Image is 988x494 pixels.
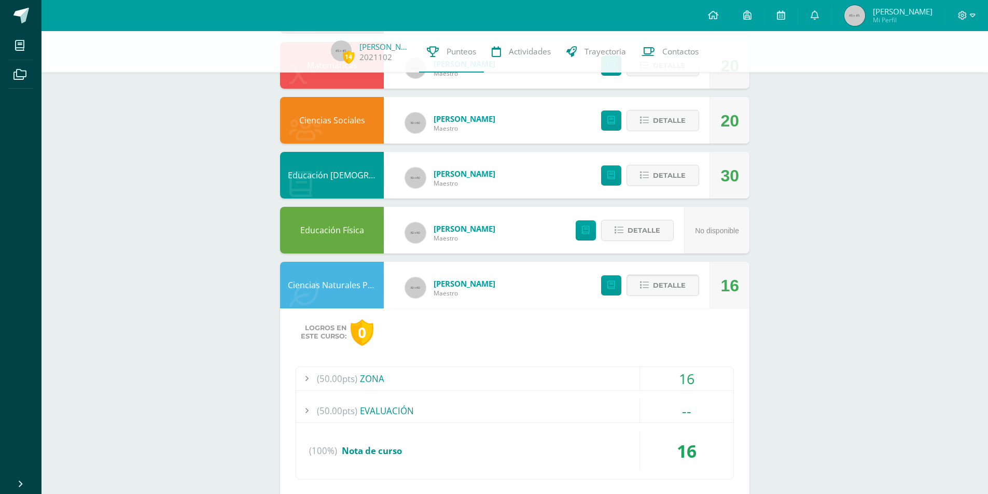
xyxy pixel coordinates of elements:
[405,112,426,133] img: 60x60
[296,399,733,422] div: EVALUACIÓN
[640,367,733,390] div: 16
[280,97,384,144] div: Ciencias Sociales
[627,110,699,131] button: Detalle
[873,16,933,24] span: Mi Perfil
[434,289,495,298] span: Maestro
[628,221,660,240] span: Detalle
[434,114,495,124] span: [PERSON_NAME]
[405,222,426,243] img: 60x60
[434,179,495,188] span: Maestro
[405,277,426,298] img: 60x60
[301,324,346,341] span: Logros en este curso:
[653,111,686,130] span: Detalle
[873,6,933,17] span: [PERSON_NAME]
[434,234,495,243] span: Maestro
[343,50,354,63] span: 14
[720,262,739,309] div: 16
[601,220,674,241] button: Detalle
[720,152,739,199] div: 30
[695,227,739,235] span: No disponible
[359,41,411,52] a: [PERSON_NAME]
[640,399,733,422] div: --
[634,31,706,73] a: Contactos
[585,46,626,57] span: Trayectoria
[359,52,392,63] a: 2021102
[280,262,384,308] div: Ciencias Naturales Productividad y Desarrollo
[434,69,495,78] span: Maestro
[559,31,634,73] a: Trayectoria
[447,46,476,57] span: Punteos
[434,124,495,133] span: Maestro
[280,207,384,253] div: Educación Física
[351,319,373,346] div: 0
[627,275,699,296] button: Detalle
[640,431,733,471] div: 16
[280,152,384,199] div: Educación Cristiana
[434,223,495,234] span: [PERSON_NAME]
[653,166,686,185] span: Detalle
[331,40,352,61] img: 45x45
[720,97,739,144] div: 20
[662,46,699,57] span: Contactos
[509,46,551,57] span: Actividades
[434,278,495,289] span: [PERSON_NAME]
[405,167,426,188] img: 60x60
[653,276,686,295] span: Detalle
[342,445,402,457] span: Nota de curso
[419,31,484,73] a: Punteos
[317,399,357,422] span: (50.00pts)
[317,367,357,390] span: (50.00pts)
[484,31,559,73] a: Actividades
[434,168,495,179] span: [PERSON_NAME]
[296,367,733,390] div: ZONA
[309,431,337,471] span: (100%)
[844,5,865,26] img: 45x45
[627,165,699,186] button: Detalle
